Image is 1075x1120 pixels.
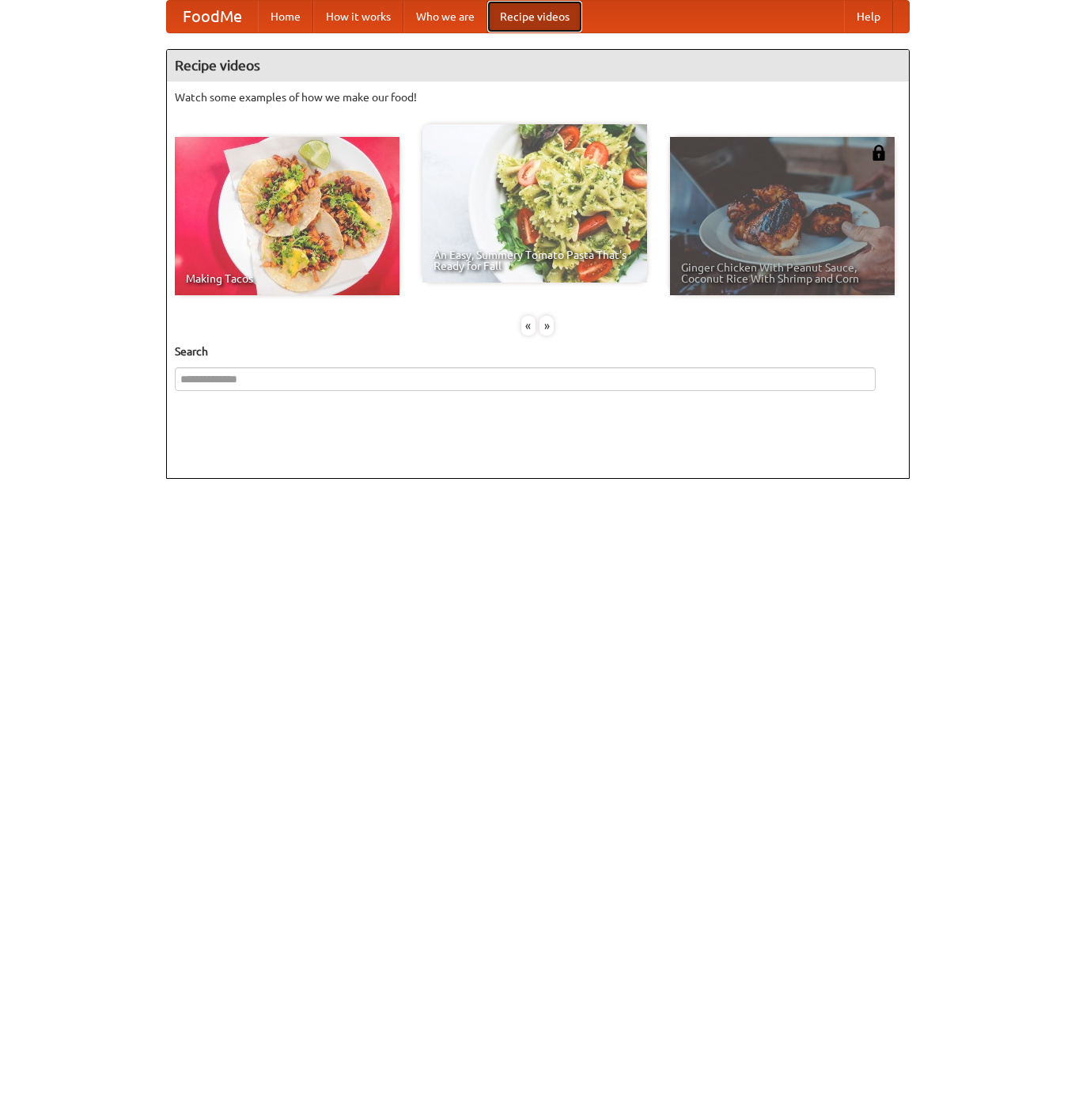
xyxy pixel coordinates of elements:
a: Recipe videos [487,1,582,32]
div: « [521,316,536,336]
span: An Easy, Summery Tomato Pasta That's Ready for Fall [433,249,636,271]
img: 483408.png [871,145,887,161]
span: Making Tacos [186,273,388,284]
div: » [539,316,554,336]
p: Watch some examples of how we make our food! [175,89,901,105]
a: Home [258,1,313,32]
a: FoodMe [167,1,258,32]
a: Help [844,1,893,32]
h4: Recipe videos [167,50,909,82]
h5: Search [175,344,901,359]
a: How it works [313,1,403,32]
a: An Easy, Summery Tomato Pasta That's Ready for Fall [422,124,647,283]
a: Making Tacos [175,137,399,295]
a: Who we are [403,1,487,32]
